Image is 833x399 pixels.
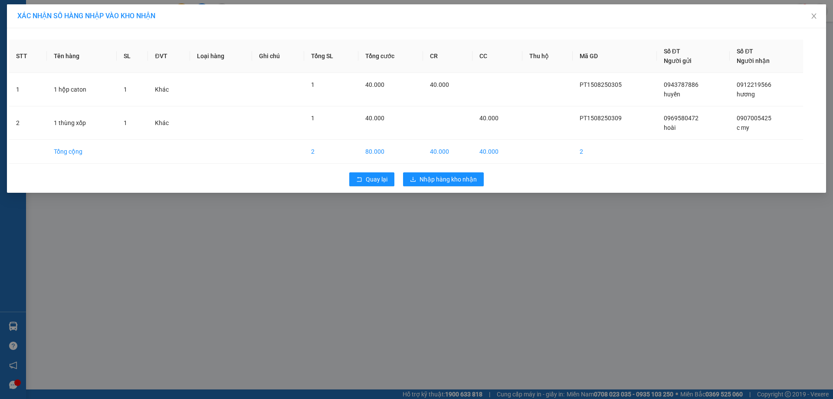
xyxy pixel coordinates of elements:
span: 0907005425 [737,115,771,122]
td: 40.000 [472,140,522,164]
span: 1 [311,115,315,122]
span: close [810,13,817,20]
span: 1 [124,86,127,93]
span: XÁC NHẬN SỐ HÀNG NHẬP VÀO KHO NHẬN [17,12,155,20]
span: 40.000 [365,115,384,122]
td: 2 [304,140,358,164]
th: CC [472,40,522,73]
span: 40.000 [365,81,384,88]
th: CR [423,40,472,73]
span: c my [737,124,749,131]
span: Quay lại [366,175,387,184]
span: 0969580472 [664,115,699,122]
th: Tổng cước [358,40,423,73]
span: huyền [664,91,680,98]
span: download [410,176,416,183]
th: Tên hàng [47,40,117,73]
td: 1 [9,73,47,106]
span: 40.000 [479,115,498,122]
td: 80.000 [358,140,423,164]
th: SL [117,40,148,73]
span: hương [737,91,755,98]
span: Số ĐT [737,48,753,55]
span: 1 [311,81,315,88]
span: Người nhận [737,57,770,64]
th: Thu hộ [522,40,573,73]
button: downloadNhập hàng kho nhận [403,172,484,186]
span: Nhập hàng kho nhận [420,175,477,184]
span: Người gửi [664,57,692,64]
span: 1 [124,119,127,126]
td: 2 [573,140,657,164]
th: STT [9,40,47,73]
span: 0943787886 [664,81,699,88]
td: 1 hộp caton [47,73,117,106]
th: Tổng SL [304,40,358,73]
th: ĐVT [148,40,190,73]
td: 2 [9,106,47,140]
span: PT1508250309 [580,115,622,122]
th: Mã GD [573,40,657,73]
th: Ghi chú [252,40,304,73]
td: 1 thùng xốp [47,106,117,140]
span: Số ĐT [664,48,680,55]
span: hoài [664,124,676,131]
button: Close [802,4,826,29]
th: Loại hàng [190,40,252,73]
span: 40.000 [430,81,449,88]
td: Khác [148,106,190,140]
td: 40.000 [423,140,472,164]
span: rollback [356,176,362,183]
td: Khác [148,73,190,106]
span: 0912219566 [737,81,771,88]
button: rollbackQuay lại [349,172,394,186]
span: PT1508250305 [580,81,622,88]
td: Tổng cộng [47,140,117,164]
